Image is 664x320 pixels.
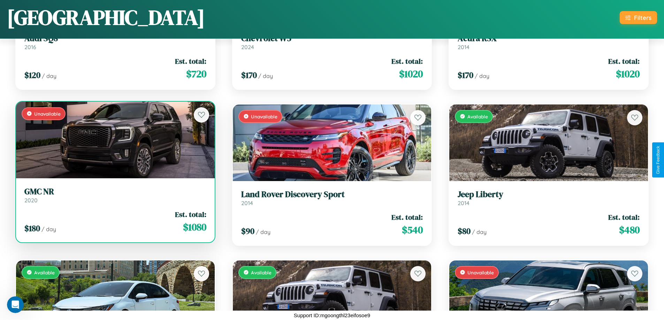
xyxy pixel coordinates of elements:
span: Est. total: [608,56,640,66]
span: Unavailable [467,270,494,275]
span: 2014 [458,44,470,50]
span: $ 480 [619,223,640,237]
span: Unavailable [34,111,61,117]
span: Est. total: [391,56,423,66]
span: 2020 [24,197,38,204]
span: Est. total: [175,56,206,66]
span: Unavailable [251,114,277,119]
p: Support ID: mgoongthl23eifosoe9 [294,311,370,320]
span: / day [475,72,489,79]
a: Jeep Liberty2014 [458,189,640,206]
a: Land Rover Discovery Sport2014 [241,189,423,206]
h3: Land Rover Discovery Sport [241,189,423,200]
span: $ 1020 [616,67,640,81]
span: $ 90 [241,225,254,237]
span: 2024 [241,44,254,50]
span: $ 170 [241,69,257,81]
span: $ 540 [402,223,423,237]
span: Est. total: [608,212,640,222]
div: Give Feedback [656,146,661,174]
span: / day [41,226,56,233]
span: 2016 [24,44,36,50]
span: / day [472,228,487,235]
h3: Audi SQ8 [24,33,206,44]
span: Est. total: [175,209,206,219]
span: Available [251,270,272,275]
span: $ 120 [24,69,40,81]
h3: Chevrolet W5 [241,33,423,44]
button: Filters [620,11,657,24]
a: GMC NR2020 [24,187,206,204]
h3: Jeep Liberty [458,189,640,200]
span: Available [467,114,488,119]
span: / day [256,228,270,235]
span: $ 80 [458,225,471,237]
div: Filters [634,14,651,21]
h3: GMC NR [24,187,206,197]
span: / day [258,72,273,79]
span: $ 720 [186,67,206,81]
span: Est. total: [391,212,423,222]
a: Acura RSX2014 [458,33,640,50]
span: Available [34,270,55,275]
span: $ 180 [24,223,40,234]
a: Audi SQ82016 [24,33,206,50]
span: $ 1020 [399,67,423,81]
span: $ 1080 [183,220,206,234]
span: 2014 [458,200,470,206]
span: / day [42,72,56,79]
span: 2014 [241,200,253,206]
h3: Acura RSX [458,33,640,44]
span: $ 170 [458,69,473,81]
h1: [GEOGRAPHIC_DATA] [7,3,205,32]
a: Chevrolet W52024 [241,33,423,50]
iframe: Intercom live chat [7,296,24,313]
